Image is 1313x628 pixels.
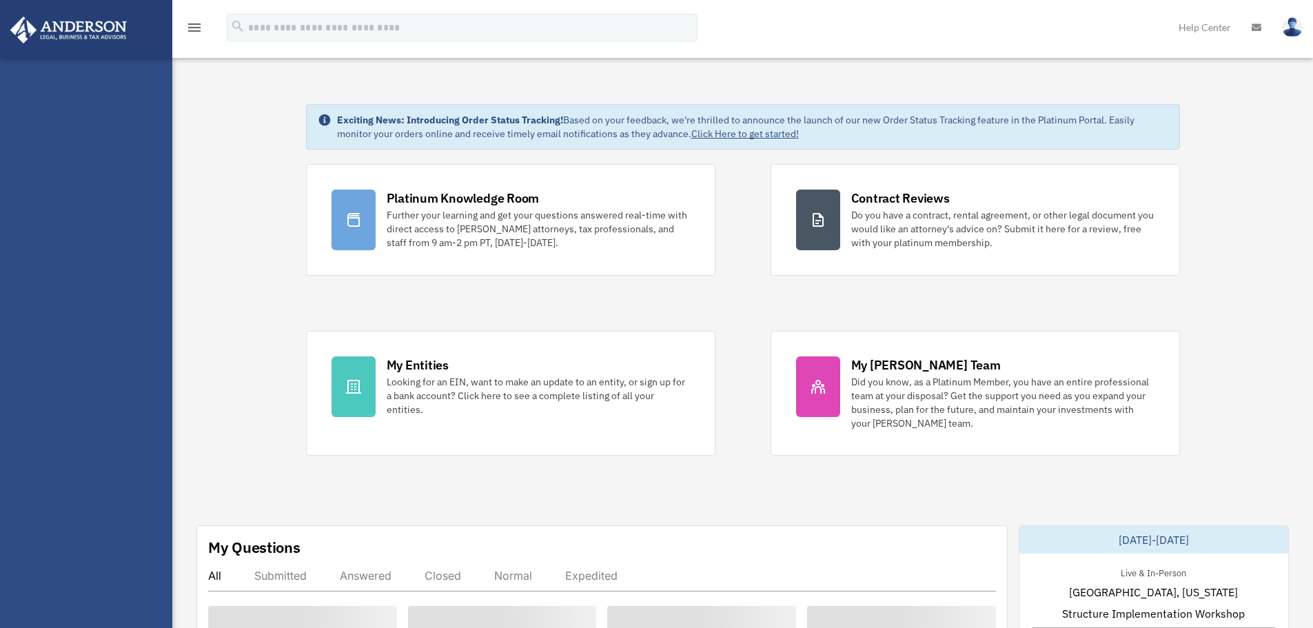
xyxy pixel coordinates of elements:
a: Platinum Knowledge Room Further your learning and get your questions answered real-time with dire... [306,164,715,276]
div: Submitted [254,569,307,583]
a: menu [186,24,203,36]
div: Expedited [565,569,618,583]
div: Normal [494,569,532,583]
a: Contract Reviews Do you have a contract, rental agreement, or other legal document you would like... [771,164,1180,276]
span: Structure Implementation Workshop [1062,605,1245,622]
div: All [208,569,221,583]
div: My [PERSON_NAME] Team [851,356,1001,374]
i: search [230,19,245,34]
img: User Pic [1282,17,1303,37]
strong: Exciting News: Introducing Order Status Tracking! [337,114,563,126]
a: My [PERSON_NAME] Team Did you know, as a Platinum Member, you have an entire professional team at... [771,331,1180,456]
div: Do you have a contract, rental agreement, or other legal document you would like an attorney's ad... [851,208,1154,250]
div: Answered [340,569,391,583]
span: [GEOGRAPHIC_DATA], [US_STATE] [1069,584,1238,600]
div: Live & In-Person [1110,565,1197,579]
div: Looking for an EIN, want to make an update to an entity, or sign up for a bank account? Click her... [387,375,690,416]
div: My Entities [387,356,449,374]
div: My Questions [208,537,301,558]
img: Anderson Advisors Platinum Portal [6,17,131,43]
div: [DATE]-[DATE] [1019,526,1288,554]
a: My Entities Looking for an EIN, want to make an update to an entity, or sign up for a bank accoun... [306,331,715,456]
div: Contract Reviews [851,190,950,207]
i: menu [186,19,203,36]
div: Did you know, as a Platinum Member, you have an entire professional team at your disposal? Get th... [851,375,1154,430]
div: Based on your feedback, we're thrilled to announce the launch of our new Order Status Tracking fe... [337,113,1168,141]
div: Closed [425,569,461,583]
div: Further your learning and get your questions answered real-time with direct access to [PERSON_NAM... [387,208,690,250]
div: Platinum Knowledge Room [387,190,540,207]
a: Click Here to get started! [691,128,799,140]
